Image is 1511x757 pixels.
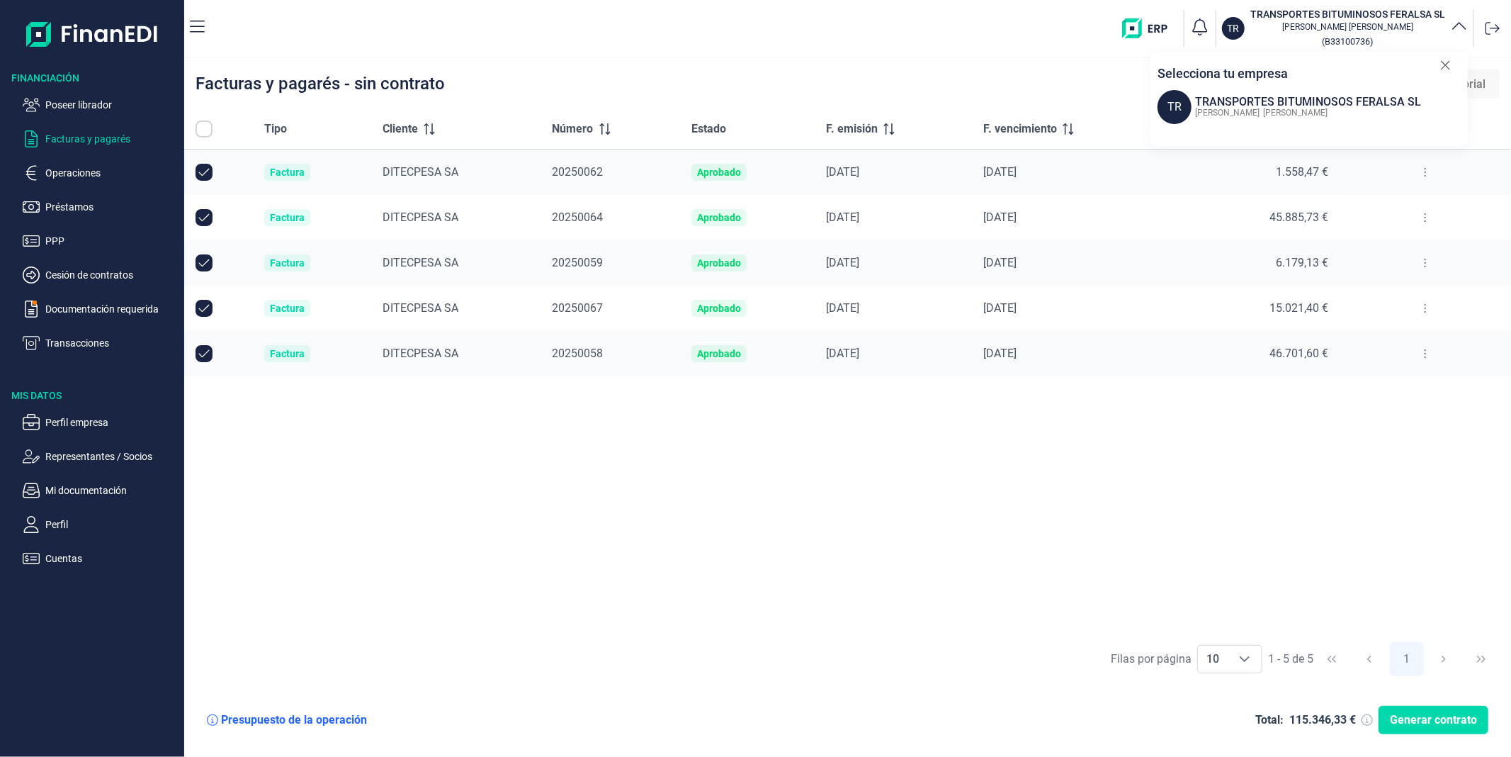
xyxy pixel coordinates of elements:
[45,164,179,181] p: Operaciones
[270,212,305,223] div: Factura
[826,120,878,138] span: F. emisión
[45,267,179,284] p: Cesión de contratos
[826,211,961,225] div: [DATE]
[45,550,179,567] p: Cuentas
[983,165,1156,179] div: [DATE]
[45,516,179,533] p: Perfil
[45,448,179,465] p: Representantes / Socios
[553,301,604,315] span: 20250067
[1263,108,1328,118] span: [PERSON_NAME]
[983,211,1156,225] div: [DATE]
[23,482,179,499] button: Mi documentación
[383,165,458,179] span: DITECPESA SA
[1390,712,1477,729] span: Generar contrato
[1198,646,1228,673] span: 10
[1268,654,1313,665] span: 1 - 5 de 5
[1228,21,1240,35] p: TR
[826,301,961,315] div: [DATE]
[1195,108,1260,118] span: [PERSON_NAME]
[697,167,741,178] div: Aprobado
[23,130,179,147] button: Facturas y pagarés
[23,164,179,181] button: Operaciones
[697,257,741,269] div: Aprobado
[1158,90,1192,124] span: TR
[264,120,287,138] span: Tipo
[23,198,179,215] button: Préstamos
[553,165,604,179] span: 20250062
[383,211,458,224] span: DITECPESA SA
[1111,651,1192,668] div: Filas por página
[45,96,179,113] p: Poseer librador
[270,167,305,178] div: Factura
[45,301,179,318] p: Documentación requerida
[1222,7,1468,50] button: TRTRANSPORTES BITUMINOSOS FERALSA SL[PERSON_NAME] [PERSON_NAME](B33100736)
[1289,713,1356,727] div: 115.346,33 €
[23,335,179,352] button: Transacciones
[23,267,179,284] button: Cesión de contratos
[23,414,179,431] button: Perfil empresa
[1276,256,1328,269] span: 6.179,13 €
[983,120,1057,138] span: F. vencimiento
[826,347,961,361] div: [DATE]
[23,301,179,318] button: Documentación requerida
[23,550,179,567] button: Cuentas
[826,256,961,270] div: [DATE]
[983,256,1156,270] div: [DATE]
[1195,94,1421,111] div: TRANSPORTES BITUMINOSOS FERALSA SL
[383,256,458,269] span: DITECPESA SA
[270,303,305,314] div: Factura
[1250,7,1445,21] h3: TRANSPORTES BITUMINOSOS FERALSA SL
[1228,646,1262,673] div: Choose
[1352,642,1386,676] button: Previous Page
[1269,211,1328,224] span: 45.885,73 €
[691,120,726,138] span: Estado
[1323,36,1374,47] small: Copiar cif
[196,300,213,317] div: Row Unselected null
[1269,347,1328,360] span: 46.701,60 €
[45,335,179,352] p: Transacciones
[697,212,741,223] div: Aprobado
[383,120,418,138] span: Cliente
[45,414,179,431] p: Perfil empresa
[1379,706,1488,734] button: Generar contrato
[270,257,305,269] div: Factura
[697,303,741,314] div: Aprobado
[196,209,213,226] div: Row Unselected null
[45,130,179,147] p: Facturas y pagarés
[553,256,604,269] span: 20250059
[23,232,179,249] button: PPP
[383,347,458,360] span: DITECPESA SA
[196,75,445,92] div: Facturas y pagarés - sin contrato
[196,345,213,362] div: Row Unselected null
[45,232,179,249] p: PPP
[826,165,961,179] div: [DATE]
[983,301,1156,315] div: [DATE]
[1390,642,1424,676] button: Page 1
[553,211,604,224] span: 20250064
[23,96,179,113] button: Poseer librador
[1158,64,1288,83] p: Selecciona tu empresa
[1255,713,1284,727] div: Total:
[23,516,179,533] button: Perfil
[1427,642,1461,676] button: Next Page
[196,254,213,271] div: Row Unselected null
[1269,301,1328,315] span: 15.021,40 €
[1276,165,1328,179] span: 1.558,47 €
[1315,642,1349,676] button: First Page
[23,448,179,465] button: Representantes / Socios
[196,120,213,138] div: All items unselected
[270,348,305,359] div: Factura
[1464,642,1498,676] button: Last Page
[697,348,741,359] div: Aprobado
[553,120,594,138] span: Número
[45,482,179,499] p: Mi documentación
[196,164,213,181] div: Row Unselected null
[221,713,367,727] div: Presupuesto de la operación
[26,11,159,57] img: Logo de aplicación
[553,347,604,360] span: 20250058
[383,301,458,315] span: DITECPESA SA
[1122,18,1178,38] img: erp
[983,347,1156,361] div: [DATE]
[1250,21,1445,33] p: [PERSON_NAME] [PERSON_NAME]
[45,198,179,215] p: Préstamos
